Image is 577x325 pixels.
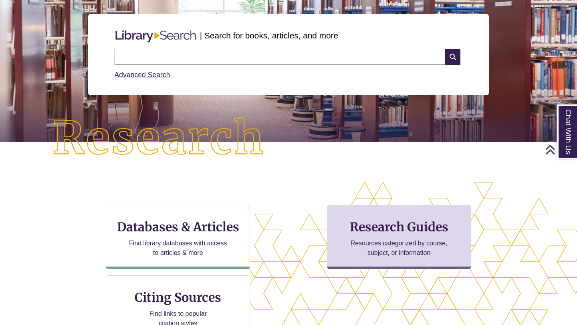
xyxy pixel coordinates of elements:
[111,27,200,46] img: Libary Search
[29,94,288,184] img: Research
[106,205,250,269] a: Databases & Articles Find library databases with access to articles & more
[200,29,338,42] p: | Search for books, articles, and more
[327,205,471,269] a: Research Guides Resources categorized by course, subject, or information
[347,239,451,258] p: Resources categorized by course, subject, or information
[129,290,227,305] h3: Citing Sources
[334,219,464,235] h3: Research Guides
[126,239,230,258] p: Find library databases with access to articles & more
[113,219,243,235] h3: Databases & Articles
[115,71,170,79] a: Advanced Search
[545,144,575,155] a: Back to Top
[445,49,460,65] i: Search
